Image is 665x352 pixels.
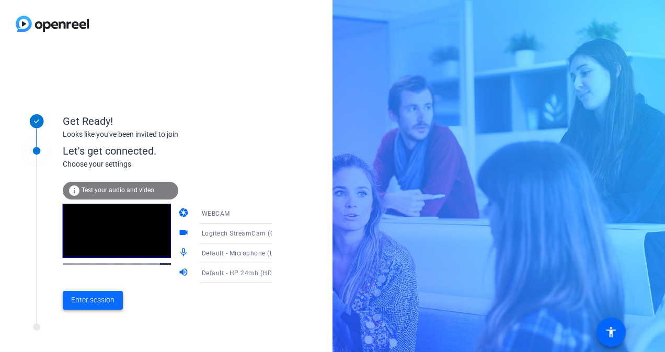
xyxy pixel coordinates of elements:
span: Enter session [71,295,114,306]
mat-icon: camera [178,207,191,220]
span: Test your audio and video [82,186,154,194]
button: Enter session [63,291,123,310]
div: Looks like you've been invited to join [63,129,272,140]
span: Default - HP 24mh (HD Audio Driver for Display Audio) [202,268,369,277]
span: Default - Microphone (Logitech StreamCam) (046d:0893) [202,249,376,257]
mat-icon: accessibility [605,326,617,338]
div: Choose your settings [63,159,293,170]
span: Logitech StreamCam (046d:0893) [202,229,306,237]
div: Let's get connected. [63,143,293,159]
mat-icon: volume_up [178,267,191,279]
span: WEBCAM [202,210,230,217]
mat-icon: mic_none [178,247,191,260]
div: Get Ready! [63,113,272,129]
mat-icon: info [68,184,81,197]
mat-icon: videocam [178,227,191,240]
